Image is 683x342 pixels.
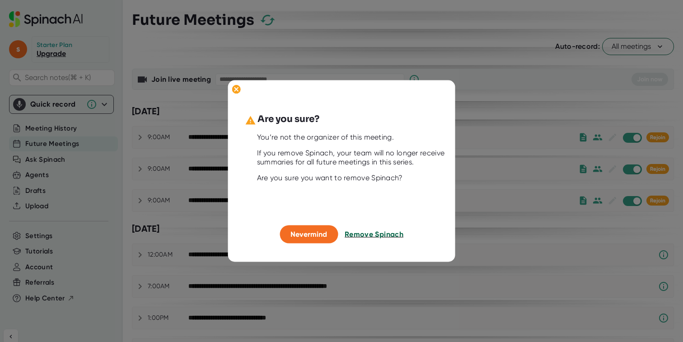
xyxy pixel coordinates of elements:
button: Nevermind [280,225,338,244]
div: Are you sure you want to remove Spinach? [257,173,449,183]
span: Remove Spinach [345,230,403,239]
button: Remove Spinach [345,225,403,244]
div: You’re not the organizer of this meeting. [257,133,449,142]
span: Nevermind [290,230,327,239]
div: If you remove Spinach, your team will no longer receive summaries for all future meetings in this... [257,149,449,167]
